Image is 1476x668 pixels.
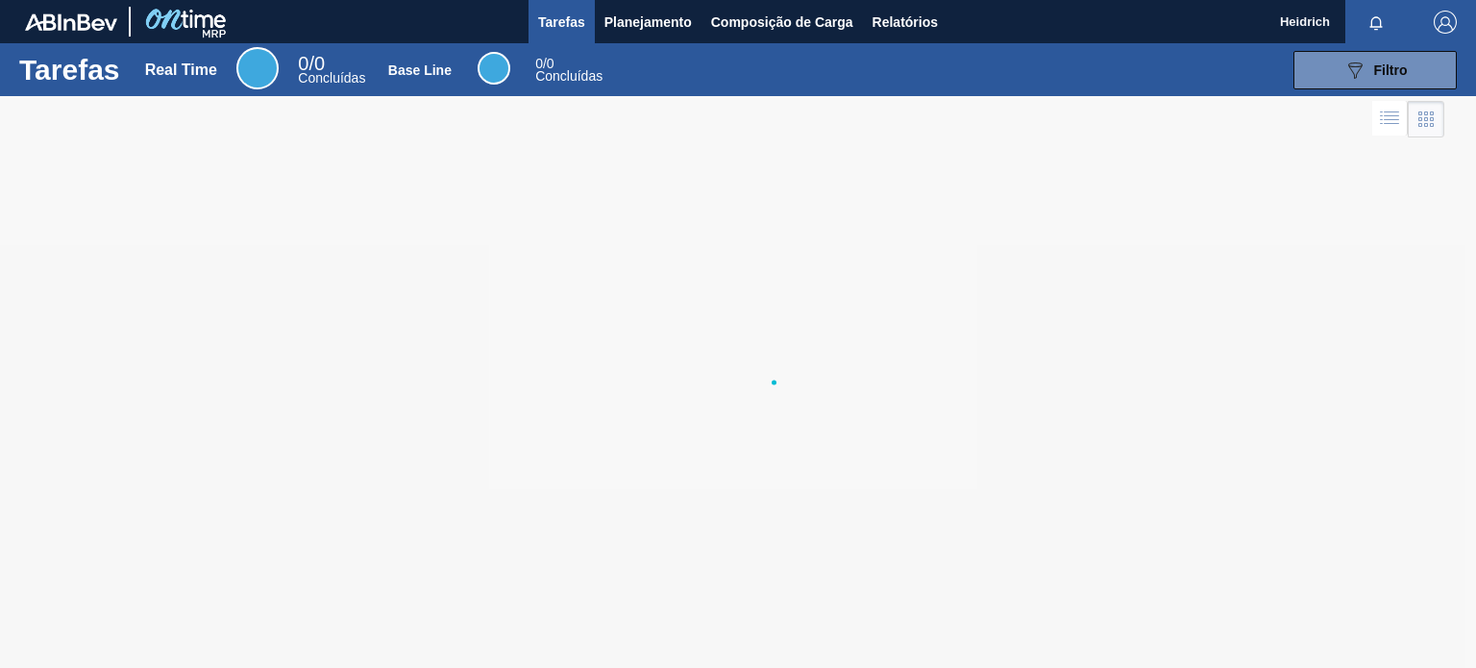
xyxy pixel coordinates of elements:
span: Concluídas [535,68,603,84]
span: Filtro [1374,62,1408,78]
div: Real Time [298,56,365,85]
h1: Tarefas [19,59,120,81]
span: Planejamento [604,11,692,34]
div: Real Time [236,47,279,89]
div: Real Time [145,62,217,79]
span: Composição de Carga [711,11,853,34]
div: Base Line [535,58,603,83]
button: Notificações [1345,9,1407,36]
span: Relatórios [873,11,938,34]
span: 0 [535,56,543,71]
span: 0 [298,53,308,74]
span: Tarefas [538,11,585,34]
div: Base Line [478,52,510,85]
img: Logout [1434,11,1457,34]
span: / 0 [535,56,553,71]
img: TNhmsLtSVTkK8tSr43FrP2fwEKptu5GPRR3wAAAABJRU5ErkJggg== [25,13,117,31]
div: Base Line [388,62,452,78]
button: Filtro [1293,51,1457,89]
span: / 0 [298,53,325,74]
span: Concluídas [298,70,365,86]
